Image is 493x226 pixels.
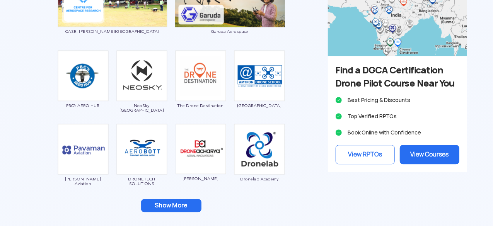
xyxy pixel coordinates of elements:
[116,145,167,186] a: DRONETECH SOLUTIONS
[175,50,226,101] img: ic_dronedestination.png
[58,145,109,186] a: [PERSON_NAME] Aviation
[234,72,285,108] a: [GEOGRAPHIC_DATA]
[175,72,226,108] a: The Drone Destination
[336,145,395,164] a: View RPTOs
[234,145,285,181] a: Dronelab Academy
[58,103,109,108] span: PBC’s AERO HUB
[116,72,167,112] a: NeoSky [GEOGRAPHIC_DATA]
[400,145,459,164] a: View Courses
[336,111,459,122] li: Top Verified RPTOs
[58,177,109,186] span: [PERSON_NAME] Aviation
[58,72,109,108] a: PBC’s AERO HUB
[116,177,167,186] span: DRONETECH SOLUTIONS
[175,29,285,34] span: Garuda Aerospace
[175,103,226,108] span: The Drone Destination
[175,176,226,181] span: [PERSON_NAME]
[141,199,201,212] button: Show More
[234,103,285,108] span: [GEOGRAPHIC_DATA]
[175,124,226,174] img: ic_dronacharyaaerial.png
[336,95,459,105] li: Best Pricing & Discounts
[336,64,459,90] h3: Find a DGCA Certification Drone Pilot Course Near You
[58,50,109,101] img: ic_pbc.png
[58,124,109,175] img: ic_pavaman.png
[234,50,285,101] img: ic_amtron.png
[336,127,459,138] li: Book Online with Confidence
[58,29,167,34] span: CASR, [PERSON_NAME][GEOGRAPHIC_DATA]
[116,103,167,112] span: NeoSky [GEOGRAPHIC_DATA]
[175,145,226,181] a: [PERSON_NAME]
[234,124,285,175] img: ic_dronelab_new.png
[234,177,285,181] span: Dronelab Academy
[116,124,167,175] img: bg_droneteech.png
[116,50,167,101] img: img_neosky.png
